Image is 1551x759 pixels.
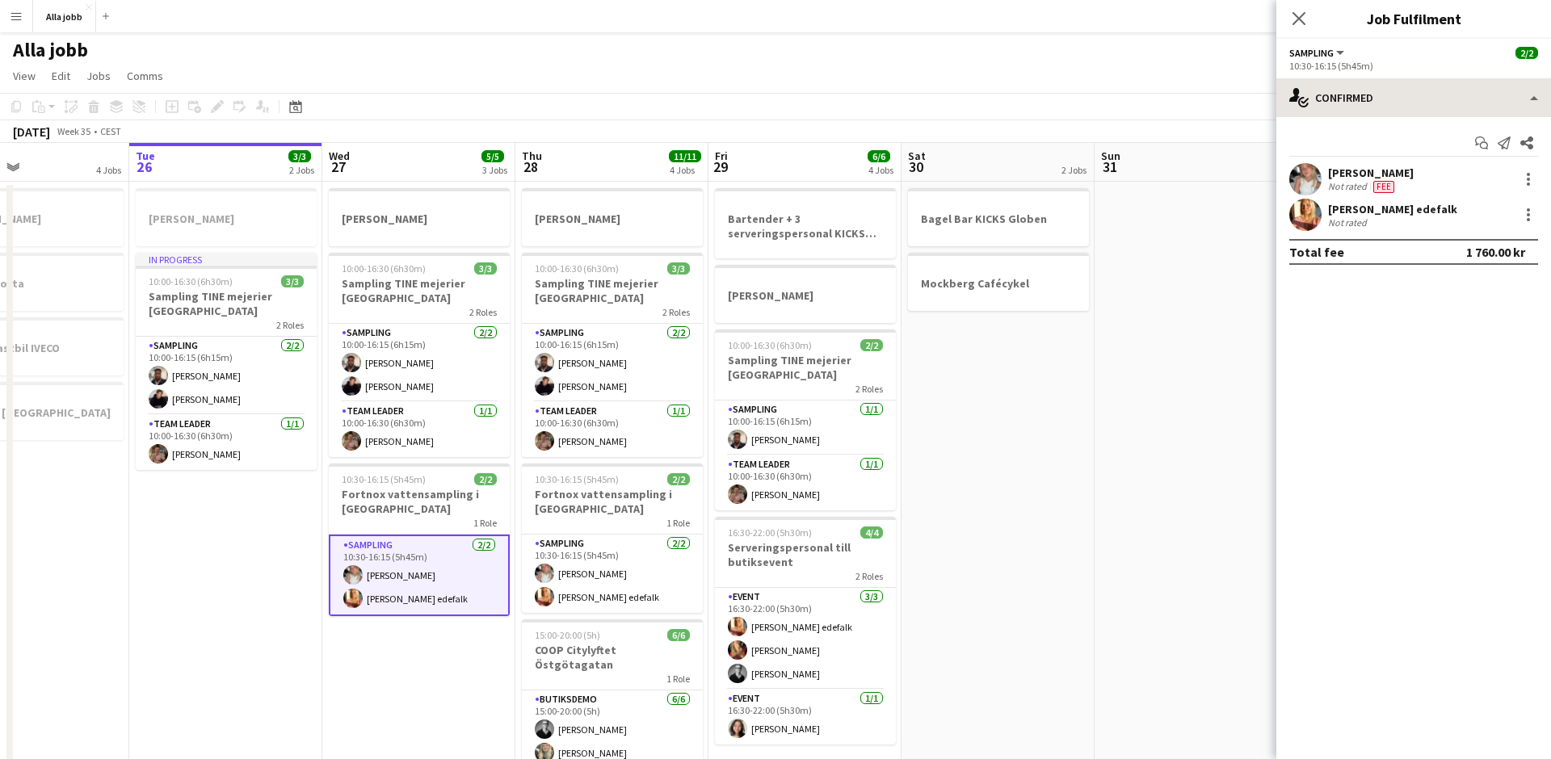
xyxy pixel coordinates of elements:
app-job-card: 10:00-16:30 (6h30m)3/3Sampling TINE mejerier [GEOGRAPHIC_DATA]2 RolesSampling2/210:00-16:15 (6h15... [329,253,510,457]
h3: Fortnox vattensampling i [GEOGRAPHIC_DATA] [329,487,510,516]
app-card-role: Sampling2/210:00-16:15 (6h15m)[PERSON_NAME][PERSON_NAME] [136,337,317,415]
span: Fee [1373,181,1394,193]
a: View [6,65,42,86]
app-card-role: Sampling1/110:00-16:15 (6h15m)[PERSON_NAME] [715,400,896,455]
a: Edit [45,65,77,86]
a: Jobs [80,65,117,86]
app-job-card: 16:30-22:00 (5h30m)4/4Serveringspersonal till butiksevent2 RolesEvent3/316:30-22:00 (5h30m)[PERSO... [715,517,896,744]
span: Fri [715,149,728,163]
span: 3/3 [667,262,690,275]
div: 2 Jobs [289,164,314,176]
div: 4 Jobs [670,164,700,176]
app-card-role: Sampling2/210:00-16:15 (6h15m)[PERSON_NAME][PERSON_NAME] [522,324,703,402]
app-job-card: 10:00-16:30 (6h30m)3/3Sampling TINE mejerier [GEOGRAPHIC_DATA]2 RolesSampling2/210:00-16:15 (6h15... [522,253,703,457]
span: 10:00-16:30 (6h30m) [535,262,619,275]
app-job-card: [PERSON_NAME] [329,188,510,246]
span: 10:30-16:15 (5h45m) [535,473,619,485]
div: 4 Jobs [96,164,121,176]
h3: [PERSON_NAME] [329,212,510,226]
span: 27 [326,157,350,176]
span: 3/3 [281,275,304,287]
app-job-card: [PERSON_NAME] [522,188,703,246]
h3: [PERSON_NAME] [522,212,703,226]
h3: [PERSON_NAME] [715,288,896,303]
h3: Serveringspersonal till butiksevent [715,540,896,569]
app-card-role: Sampling2/210:30-16:15 (5h45m)[PERSON_NAME][PERSON_NAME] edefalk [522,535,703,613]
span: 29 [712,157,728,176]
div: 1 760.00 kr [1466,244,1525,260]
div: 3 Jobs [482,164,507,176]
app-job-card: 10:00-16:30 (6h30m)2/2Sampling TINE mejerier [GEOGRAPHIC_DATA]2 RolesSampling1/110:00-16:15 (6h15... [715,329,896,510]
app-card-role: Team Leader1/110:00-16:30 (6h30m)[PERSON_NAME] [136,415,317,470]
span: Thu [522,149,542,163]
span: Tue [136,149,155,163]
span: Sampling [1289,47,1334,59]
span: 10:00-16:30 (6h30m) [728,339,812,351]
div: [PERSON_NAME] edefalk [1328,202,1457,216]
app-card-role: Sampling2/210:00-16:15 (6h15m)[PERSON_NAME][PERSON_NAME] [329,324,510,402]
h3: Sampling TINE mejerier [GEOGRAPHIC_DATA] [715,353,896,382]
div: Total fee [1289,244,1344,260]
app-job-card: [PERSON_NAME] [136,188,317,246]
app-job-card: In progress10:00-16:30 (6h30m)3/3Sampling TINE mejerier [GEOGRAPHIC_DATA]2 RolesSampling2/210:00-... [136,253,317,470]
app-job-card: 10:30-16:15 (5h45m)2/2Fortnox vattensampling i [GEOGRAPHIC_DATA]1 RoleSampling2/210:30-16:15 (5h4... [522,463,703,613]
span: 5/5 [481,150,504,162]
app-job-card: Bartender + 3 serveringspersonal KICKS Globen [715,188,896,258]
span: 2/2 [860,339,883,351]
div: 10:30-16:15 (5h45m) [1289,60,1538,72]
app-job-card: Mockberg Cafécykel [908,253,1089,311]
app-job-card: [PERSON_NAME] [715,265,896,323]
span: Jobs [86,69,111,83]
span: View [13,69,36,83]
span: 16:30-22:00 (5h30m) [728,526,812,539]
a: Comms [120,65,170,86]
div: [DATE] [13,124,50,140]
span: 2 Roles [276,319,304,331]
h3: [PERSON_NAME] [136,212,317,226]
div: Not rated [1328,216,1370,229]
span: 2 Roles [855,570,883,582]
h3: COOP Citylyftet Östgötagatan [522,643,703,672]
span: Comms [127,69,163,83]
app-card-role: Team Leader1/110:00-16:30 (6h30m)[PERSON_NAME] [522,402,703,457]
span: 2 Roles [662,306,690,318]
app-card-role: Sampling2/210:30-16:15 (5h45m)[PERSON_NAME][PERSON_NAME] edefalk [329,535,510,616]
div: In progress [136,253,317,266]
button: Alla jobb [33,1,96,32]
span: 2/2 [667,473,690,485]
div: 2 Jobs [1061,164,1087,176]
app-card-role: Team Leader1/110:00-16:30 (6h30m)[PERSON_NAME] [715,455,896,510]
span: Wed [329,149,350,163]
span: 1 Role [666,517,690,529]
span: Week 35 [53,125,94,137]
span: 28 [519,157,542,176]
span: 10:30-16:15 (5h45m) [342,473,426,485]
span: Sun [1101,149,1120,163]
app-job-card: 10:30-16:15 (5h45m)2/2Fortnox vattensampling i [GEOGRAPHIC_DATA]1 RoleSampling2/210:30-16:15 (5h4... [329,463,510,616]
div: Not rated [1328,180,1370,193]
h3: Sampling TINE mejerier [GEOGRAPHIC_DATA] [136,289,317,318]
span: 31 [1099,157,1120,176]
button: Sampling [1289,47,1347,59]
h3: Mockberg Cafécykel [908,276,1089,291]
div: Crew has different fees then in role [1370,180,1398,193]
h3: Fortnox vattensampling i [GEOGRAPHIC_DATA] [522,487,703,516]
span: 2 Roles [855,383,883,395]
app-card-role: Event3/316:30-22:00 (5h30m)[PERSON_NAME] edefalk[PERSON_NAME][PERSON_NAME] [715,588,896,690]
span: 3/3 [474,262,497,275]
span: 6/6 [667,629,690,641]
span: 1 Role [473,517,497,529]
span: 2 Roles [469,306,497,318]
span: 15:00-20:00 (5h) [535,629,600,641]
